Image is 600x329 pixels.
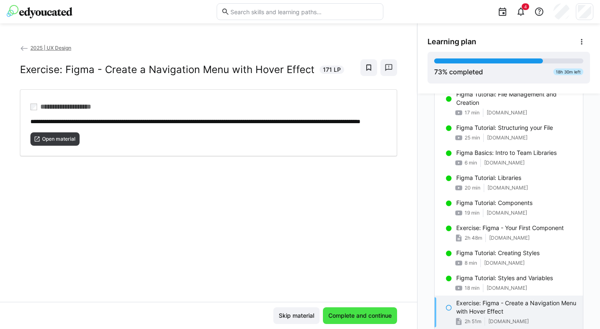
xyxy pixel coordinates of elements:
[489,235,530,241] span: [DOMAIN_NAME]
[465,318,481,325] span: 2h 51m
[484,159,525,166] span: [DOMAIN_NAME]
[434,68,442,76] span: 73
[30,132,80,146] button: Open material
[524,4,527,9] span: 4
[456,299,576,316] p: Exercise: Figma - Create a Navigation Menu with Hover Effect
[456,274,553,282] p: Figma Tutorial: Styles and Variables
[277,311,315,320] span: Skip material
[20,45,71,51] a: 2025 | UX Design
[273,307,320,324] button: Skip material
[465,134,480,141] span: 25 min
[488,318,529,325] span: [DOMAIN_NAME]
[465,235,482,241] span: 2h 48m
[230,8,379,15] input: Search skills and learning paths…
[465,260,477,266] span: 8 min
[20,63,315,76] h2: Exercise: Figma - Create a Navigation Menu with Hover Effect
[465,109,480,116] span: 17 min
[487,134,527,141] span: [DOMAIN_NAME]
[487,109,527,116] span: [DOMAIN_NAME]
[465,185,480,191] span: 20 min
[465,210,480,216] span: 19 min
[427,37,476,46] span: Learning plan
[41,136,76,142] span: Open material
[456,174,521,182] p: Figma Tutorial: Libraries
[465,285,480,291] span: 18 min
[484,260,525,266] span: [DOMAIN_NAME]
[30,45,71,51] span: 2025 | UX Design
[487,185,528,191] span: [DOMAIN_NAME]
[487,210,527,216] span: [DOMAIN_NAME]
[487,285,527,291] span: [DOMAIN_NAME]
[456,249,540,257] p: Figma Tutorial: Creating Styles
[327,311,393,320] span: Complete and continue
[434,67,483,77] div: % completed
[456,124,553,132] p: Figma Tutorial: Structuring your File
[553,68,583,75] div: 18h 30m left
[323,307,397,324] button: Complete and continue
[456,149,557,157] p: Figma Basics: Intro to Team Libraries
[456,224,564,232] p: Exercise: Figma - Your First Component
[456,90,576,107] p: Figma Tutorial: File Management and Creation
[323,66,341,74] span: 171 LP
[465,159,477,166] span: 6 min
[456,199,532,207] p: Figma Tutorial: Components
